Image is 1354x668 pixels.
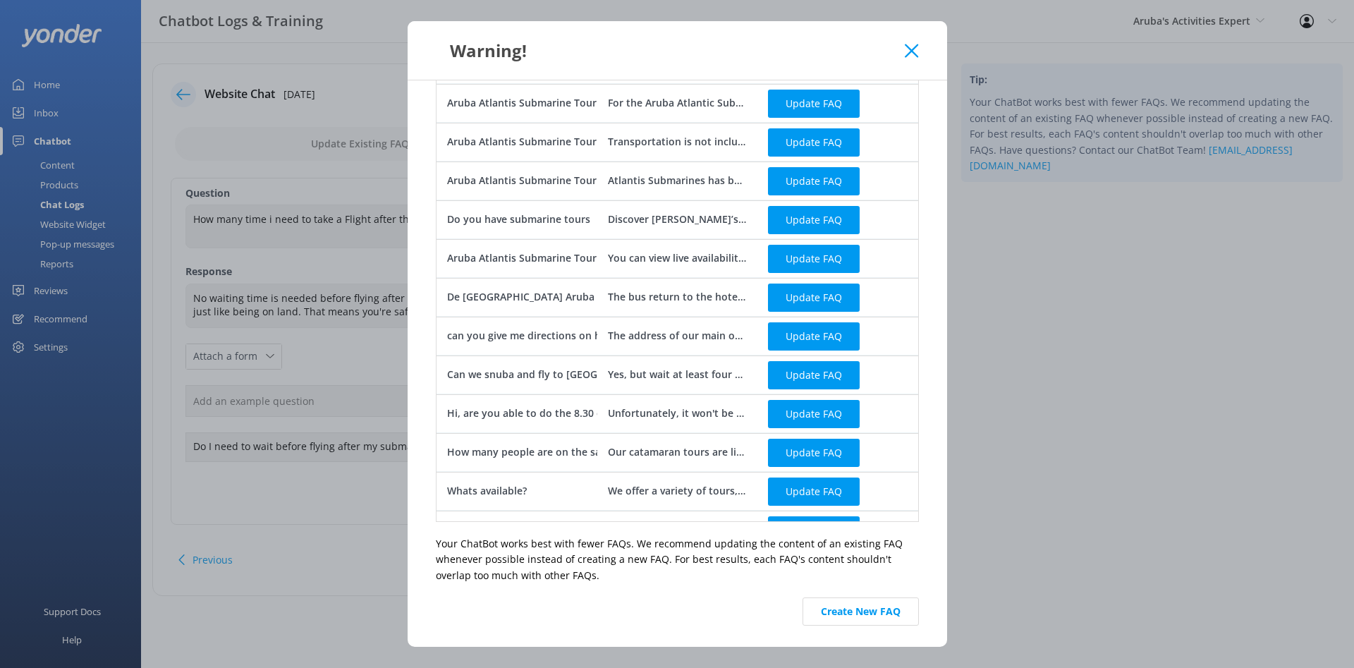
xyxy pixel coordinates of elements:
[436,433,919,472] div: row
[436,239,919,278] div: row
[447,173,807,188] div: Aruba Atlantis Submarine Tour - Is the Aruba Atlantic Submarine Tour safe
[436,162,919,200] div: row
[768,322,860,350] button: Update FAQ
[436,200,919,239] div: row
[436,472,919,511] div: row
[436,511,919,549] div: row
[436,123,919,162] div: row
[607,134,747,150] div: Transportation is not included for the Aruba Atlantic Submarine Tour. Your trip departs from [GEO...
[768,438,860,466] button: Update FAQ
[768,516,860,544] button: Update FAQ
[768,89,860,117] button: Update FAQ
[447,444,689,460] div: How many people are on the sail & Snorkel tours?
[447,328,1185,344] div: can you give me directions on how to get to you? We will be arriving on Royals Synphony of the se...
[447,483,527,499] div: Whats available?
[607,173,747,188] div: Atlantis Submarines has been in operation since [DATE], with over 500,000 dives and 17 million sa...
[607,250,747,266] div: You can view live availability and book the Aruba Atlantic Submarine Tour online at [URL][DOMAIN_...
[607,367,747,382] div: Yes, but wait at least four hours after SNUBA diving to fly.
[768,205,860,233] button: Update FAQ
[447,289,1018,305] div: De [GEOGRAPHIC_DATA] Aruba - What is the duration of the return trip to the bus after a day at [G...
[436,84,919,123] div: row
[768,166,860,195] button: Update FAQ
[447,367,750,382] div: Can we snuba and fly to [GEOGRAPHIC_DATA] in the same day?
[607,328,747,344] div: The address of our main office is [PERSON_NAME][STREET_ADDRESS].
[768,477,860,505] button: Update FAQ
[768,244,860,272] button: Update FAQ
[447,406,977,421] div: Hi, are you able to do the 8.30 caves and baby beach safari and the 1pm atlantis submarine on the...
[607,212,747,227] div: Discover [PERSON_NAME]’s underwater magic! Take an exciting voyage to depths of 130 feet below th...
[768,360,860,389] button: Update FAQ
[768,399,860,427] button: Update FAQ
[607,483,747,499] div: We offer a variety of tours, including Jeep tours, catamaran cruises, UTV adventures, and more. T...
[447,95,898,111] div: Aruba Atlantis Submarine Tour - What should we wear for the Aruba Atlantic Submarine Tour
[768,283,860,311] button: Update FAQ
[607,444,747,460] div: Our catamaran tours are limited to 80 passengers per trip.
[447,250,879,266] div: Aruba Atlantis Submarine Tour - Aruba Atlantic Submarine Tour bookings and availability
[436,278,919,317] div: row
[436,39,905,62] div: Warning!
[607,406,747,421] div: Unfortunately, it won't be feasible to do both the Atlantis submarine tour and the safari on the ...
[607,95,747,111] div: For the Aruba Atlantic Submarine Tour, we recommend wearing casual clothing and comfortable walki...
[447,212,590,227] div: Do you have submarine tours
[607,289,747,305] div: The bus return to the hotel areas takes approximately 40 minutes.
[905,44,918,58] button: Close
[436,394,919,433] div: row
[803,597,919,626] button: Create New FAQ
[447,134,894,150] div: Aruba Atlantis Submarine Tour - Is transport included on the Aruba Atlantic Submarine Tour
[436,356,919,394] div: row
[436,317,919,356] div: row
[768,128,860,156] button: Update FAQ
[436,536,919,583] p: Your ChatBot works best with fewer FAQs. We recommend updating the content of an existing FAQ whe...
